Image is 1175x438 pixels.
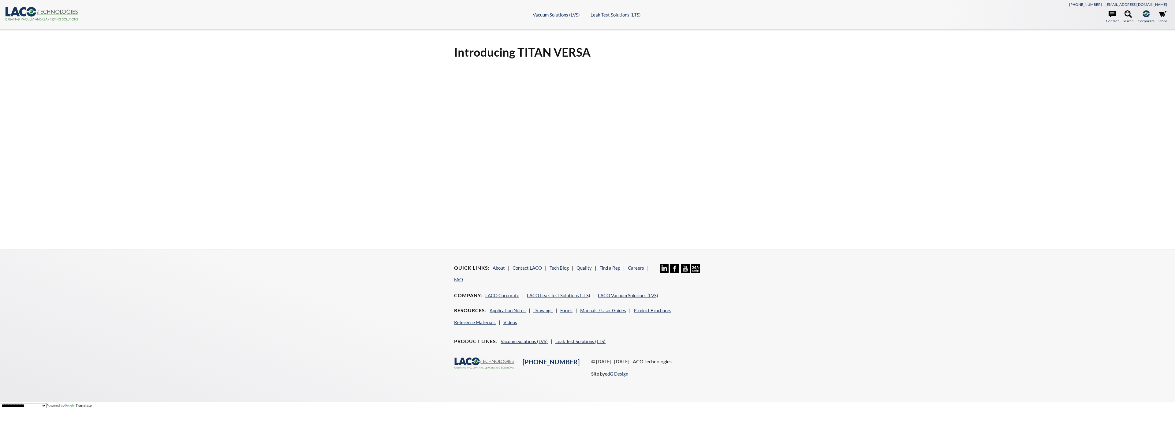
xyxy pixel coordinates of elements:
a: Reference Materials [454,320,496,325]
a: Find a Rep [599,265,620,271]
a: FAQ [454,277,463,282]
h4: Product Lines [454,338,498,345]
a: Leak Test Solutions (LTS) [555,339,606,344]
a: Vacuum Solutions (LVS) [501,339,548,344]
img: Google Translate [64,404,76,408]
a: Store [1158,10,1167,24]
a: LACO Corporate [485,293,519,298]
a: edG Design [605,371,628,376]
a: Contact [1106,10,1119,24]
a: Manuals / User Guides [580,308,626,313]
p: © [DATE] -[DATE] LACO Technologies [591,358,721,365]
a: 24/7 Support [691,268,700,274]
a: Search [1123,10,1134,24]
h4: Company [454,292,482,299]
h4: Resources [454,307,487,314]
span: Corporate [1138,18,1154,24]
a: Tech Blog [550,265,569,271]
a: Quality [576,265,592,271]
h1: Introducing TITAN VERSA [454,45,721,60]
a: Videos [503,320,517,325]
h4: Quick Links [454,265,490,271]
a: About [493,265,505,271]
a: LACO Vacuum Solutions (LVS) [598,293,658,298]
a: [PHONE_NUMBER] [1069,2,1102,7]
a: Forms [560,308,573,313]
p: Site by [591,370,628,377]
a: LACO Leak Test Solutions (LTS) [527,293,590,298]
a: Drawings [533,308,553,313]
a: Product Brochures [634,308,671,313]
a: Leak Test Solutions (LTS) [591,12,641,17]
a: [EMAIL_ADDRESS][DOMAIN_NAME] [1106,2,1167,7]
a: Translate [64,403,92,408]
a: [PHONE_NUMBER] [523,358,580,366]
a: Careers [628,265,644,271]
a: Application Notes [490,308,526,313]
a: Vacuum Solutions (LVS) [533,12,580,17]
img: 24/7 Support Icon [691,264,700,273]
a: Contact LACO [513,265,542,271]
